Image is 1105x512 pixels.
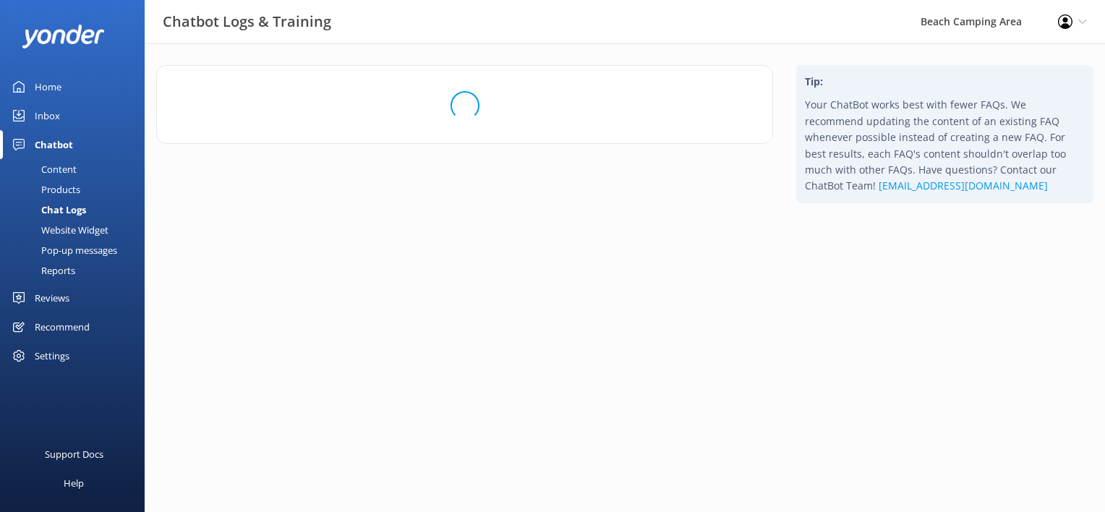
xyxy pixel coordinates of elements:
div: Chat Logs [9,200,86,220]
a: Chat Logs [9,200,145,220]
div: Chatbot [35,130,73,159]
div: Website Widget [9,220,108,240]
div: Home [35,72,61,101]
h4: Tip: [805,74,1085,90]
div: Recommend [35,312,90,341]
a: Products [9,179,145,200]
a: [EMAIL_ADDRESS][DOMAIN_NAME] [879,179,1048,192]
div: Reports [9,260,75,281]
a: Content [9,159,145,179]
div: Inbox [35,101,60,130]
div: Products [9,179,80,200]
a: Website Widget [9,220,145,240]
div: Support Docs [45,440,103,469]
a: Reports [9,260,145,281]
div: Content [9,159,77,179]
img: yonder-white-logo.png [22,25,105,48]
div: Settings [35,341,69,370]
p: Your ChatBot works best with fewer FAQs. We recommend updating the content of an existing FAQ whe... [805,97,1085,194]
div: Reviews [35,283,69,312]
h3: Chatbot Logs & Training [163,10,331,33]
a: Pop-up messages [9,240,145,260]
div: Help [64,469,84,498]
div: Pop-up messages [9,240,117,260]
